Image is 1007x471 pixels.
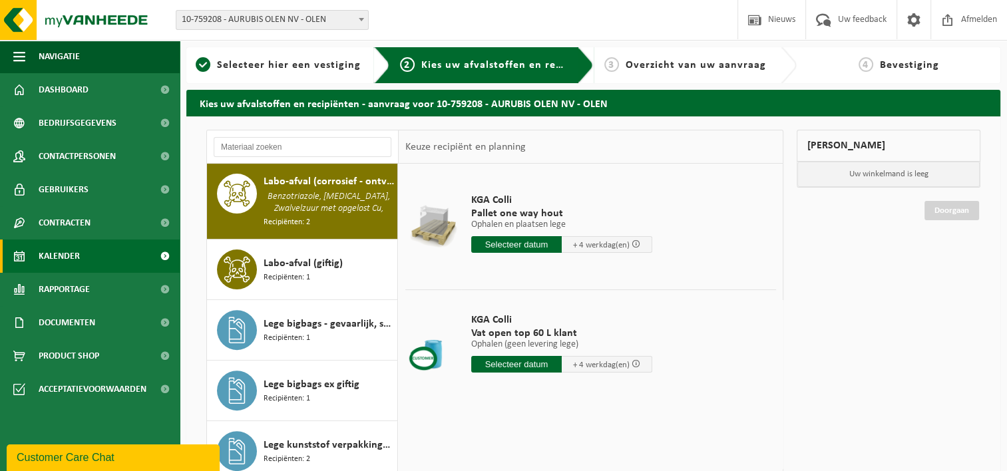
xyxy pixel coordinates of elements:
div: [PERSON_NAME] [797,130,980,162]
span: Overzicht van uw aanvraag [626,60,766,71]
span: Acceptatievoorwaarden [39,373,146,406]
span: Recipiënten: 1 [264,392,310,405]
a: Doorgaan [924,201,979,220]
span: Rapportage [39,273,90,306]
span: Lege kunststof verpakkingen van gevaarlijke stoffen [264,437,394,453]
span: Dashboard [39,73,89,106]
p: Ophalen en plaatsen lege [471,220,652,230]
input: Selecteer datum [471,356,562,373]
span: Documenten [39,306,95,339]
button: Labo-afval (giftig) Recipiënten: 1 [207,239,398,300]
iframe: chat widget [7,442,222,471]
span: Lege bigbags ex giftig [264,377,359,392]
span: 2 [400,57,415,72]
span: + 4 werkdag(en) [573,361,630,369]
span: Benzotriazole, [MEDICAL_DATA], Zwalvelzuur met opgelost Cu, [264,190,394,216]
span: Contracten [39,206,91,239]
span: Gebruikers [39,173,89,206]
span: KGA Colli [471,313,652,327]
span: Contactpersonen [39,140,116,173]
span: Selecteer hier een vestiging [217,60,361,71]
span: Recipiënten: 2 [264,453,310,466]
span: Navigatie [39,40,80,73]
h2: Kies uw afvalstoffen en recipiënten - aanvraag voor 10-759208 - AURUBIS OLEN NV - OLEN [186,90,1000,116]
div: Keuze recipiënt en planning [399,130,532,164]
a: 1Selecteer hier een vestiging [193,57,363,73]
span: Kalender [39,239,80,273]
button: Lege bigbags ex giftig Recipiënten: 1 [207,361,398,421]
span: Pallet one way hout [471,207,652,220]
p: Uw winkelmand is leeg [797,162,980,187]
span: Lege bigbags - gevaarlijk, schadelijk [264,316,394,332]
span: 3 [604,57,619,72]
span: 10-759208 - AURUBIS OLEN NV - OLEN [176,11,368,29]
span: 4 [859,57,873,72]
button: Labo-afval (corrosief - ontvlambaar) Benzotriazole, [MEDICAL_DATA], Zwalvelzuur met opgelost Cu, ... [207,164,398,239]
span: Labo-afval (giftig) [264,255,343,271]
span: 1 [196,57,210,72]
span: 10-759208 - AURUBIS OLEN NV - OLEN [176,10,369,30]
span: Bedrijfsgegevens [39,106,116,140]
span: Recipiënten: 1 [264,332,310,345]
span: Labo-afval (corrosief - ontvlambaar) [264,174,394,190]
span: + 4 werkdag(en) [573,241,630,249]
span: Product Shop [39,339,99,373]
span: Recipiënten: 2 [264,216,310,229]
span: Kies uw afvalstoffen en recipiënten [421,60,604,71]
p: Ophalen (geen levering lege) [471,340,652,349]
input: Materiaal zoeken [214,137,391,157]
span: Vat open top 60 L klant [471,327,652,340]
span: KGA Colli [471,194,652,207]
span: Bevestiging [880,60,939,71]
span: Recipiënten: 1 [264,271,310,284]
button: Lege bigbags - gevaarlijk, schadelijk Recipiënten: 1 [207,300,398,361]
input: Selecteer datum [471,236,562,253]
